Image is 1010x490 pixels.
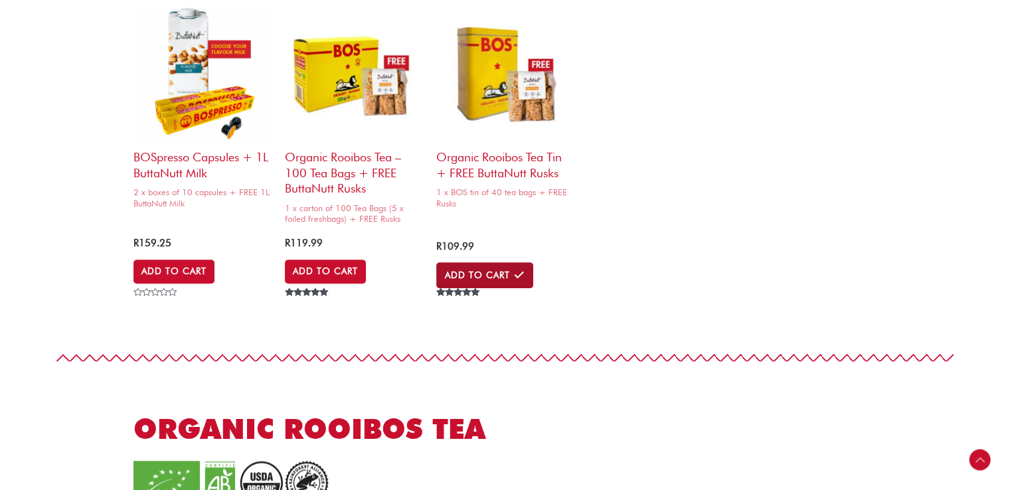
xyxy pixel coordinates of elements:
h2: BOSpresso capsules + 1L ButtaNutt Milk [133,143,272,181]
img: organic rooibos tea 100 tea bags [285,5,423,143]
img: bospresso capsules + 1l buttanutt milk [133,5,272,143]
h2: ORGANIC ROOIBOS TEA [133,411,530,448]
a: Add to cart: “Organic Rooibos Tea Tin + FREE ButtaNutt Rusks” [436,262,533,287]
span: 1 x BOS tin of 40 tea bags + FREE Rusks [436,187,574,209]
h2: Organic Rooibos Tea – 100 Tea Bags + FREE ButtaNutt Rusks [285,143,423,196]
span: R [133,237,139,249]
a: Organic Rooibos Tea – 100 Tea Bags + FREE ButtaNutt Rusks1 x carton of 100 Tea Bags (5 x foiled f... [285,5,423,229]
span: Rated out of 5 [436,288,482,327]
img: organic rooibos tea tin [436,5,574,143]
bdi: 109.99 [436,240,474,252]
h2: Organic Rooibos Tea Tin + FREE ButtaNutt Rusks [436,143,574,181]
span: R [285,237,290,249]
span: 2 x boxes of 10 capsules + FREE 1L ButtaNutt Milk [133,187,272,209]
a: Organic Rooibos Tea Tin + FREE ButtaNutt Rusks1 x BOS tin of 40 tea bags + FREE Rusks [436,5,574,213]
a: BOSpresso capsules + 1L ButtaNutt Milk2 x boxes of 10 capsules + FREE 1L ButtaNutt Milk [133,5,272,213]
span: R [436,240,442,252]
span: 1 x carton of 100 Tea Bags (5 x foiled freshbags) + FREE Rusks [285,203,423,225]
bdi: 159.25 [133,237,171,249]
bdi: 119.99 [285,237,323,249]
span: Rated out of 5 [285,288,330,327]
a: Select options for “BOSpresso capsules + 1L ButtaNutt Milk” [133,260,214,284]
a: Add to cart: “Organic Rooibos Tea - 100 Tea Bags + FREE ButtaNutt Rusks” [285,260,366,284]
